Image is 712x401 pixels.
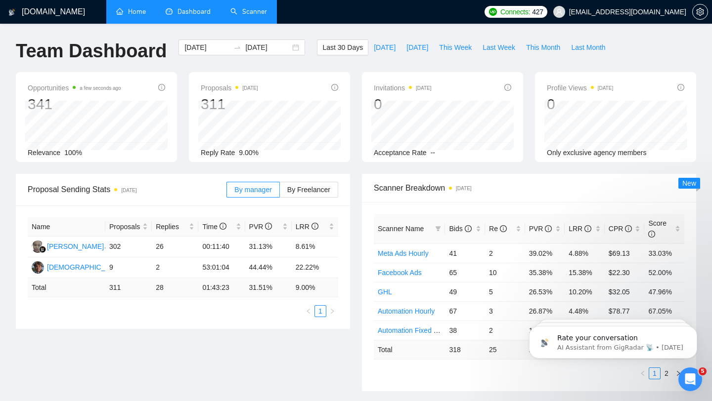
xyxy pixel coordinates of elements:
td: 49 [445,282,485,301]
span: Relevance [28,149,60,157]
td: 302 [105,237,152,257]
img: HY [32,241,44,253]
div: 341 [28,95,121,114]
span: 9.00% [239,149,259,157]
time: [DATE] [242,85,258,91]
li: 1 [314,305,326,317]
td: 5 [485,282,525,301]
td: 4.48% [565,301,605,321]
span: Replies [156,221,187,232]
a: Meta Ads Hourly [378,249,429,257]
img: CT [32,261,44,274]
td: 38 [445,321,485,340]
th: Name [28,217,105,237]
button: setting [692,4,708,20]
a: Automation Fixed Price [378,326,449,334]
button: right [326,305,338,317]
span: LRR [296,223,318,231]
img: logo [8,4,15,20]
button: Last Week [477,40,521,55]
span: dashboard [166,8,173,15]
td: Total [374,340,445,359]
span: info-circle [158,84,165,91]
td: $69.13 [605,243,645,263]
td: 67 [445,301,485,321]
td: 52.00% [644,263,684,282]
td: 41 [445,243,485,263]
span: info-circle [648,231,655,238]
td: 26.53% [525,282,565,301]
a: searchScanner [230,7,267,16]
span: Score [648,219,667,238]
button: Last Month [566,40,611,55]
span: 427 [532,6,543,17]
td: 26 [152,237,198,257]
span: filter [433,221,443,236]
span: Last Week [483,42,515,53]
span: Last 30 Days [322,42,363,53]
span: PVR [529,225,552,233]
span: info-circle [584,225,591,232]
span: [DATE] [406,42,428,53]
input: Start date [184,42,229,53]
td: 311 [105,278,152,297]
div: 311 [201,95,258,114]
button: This Week [434,40,477,55]
span: right [329,308,335,314]
button: Last 30 Days [317,40,368,55]
td: 35.38% [525,263,565,282]
td: 65 [445,263,485,282]
iframe: Intercom live chat [678,367,702,391]
time: [DATE] [121,188,136,193]
button: left [303,305,314,317]
td: 33.03% [644,243,684,263]
td: 10 [485,263,525,282]
td: 01:43:23 [198,278,245,297]
td: 31.13% [245,237,292,257]
td: 39.02% [525,243,565,263]
button: left [637,367,649,379]
td: 44.44% [245,257,292,278]
td: 26.87% [525,301,565,321]
span: Opportunities [28,82,121,94]
span: This Month [526,42,560,53]
span: Proposals [109,221,140,232]
td: 31.51 % [245,278,292,297]
span: CPR [609,225,632,233]
span: Scanner Name [378,225,424,233]
span: New [682,179,696,187]
span: info-circle [677,84,684,91]
th: Replies [152,217,198,237]
button: This Month [521,40,566,55]
td: 25 [485,340,525,359]
img: upwork-logo.png [489,8,497,16]
h1: Team Dashboard [16,40,167,63]
td: $78.77 [605,301,645,321]
time: [DATE] [416,85,431,91]
a: Automation Hourly [378,307,435,315]
td: 22.22% [292,257,338,278]
span: info-circle [504,84,511,91]
div: 0 [547,95,613,114]
div: 0 [374,95,432,114]
span: Last Month [571,42,605,53]
li: Previous Page [303,305,314,317]
a: HY[PERSON_NAME] [32,242,104,250]
span: info-circle [625,225,632,232]
td: 15.38% [565,263,605,282]
a: 1 [315,306,326,317]
span: filter [435,226,441,232]
span: setting [693,8,708,16]
td: 3 [485,301,525,321]
span: Acceptance Rate [374,149,427,157]
span: Invitations [374,82,432,94]
td: 2 [485,243,525,263]
td: 00:11:40 [198,237,245,257]
time: a few seconds ago [80,85,121,91]
td: 53:01:04 [198,257,245,278]
span: info-circle [465,225,472,232]
td: 318 [445,340,485,359]
span: Profile Views [547,82,613,94]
